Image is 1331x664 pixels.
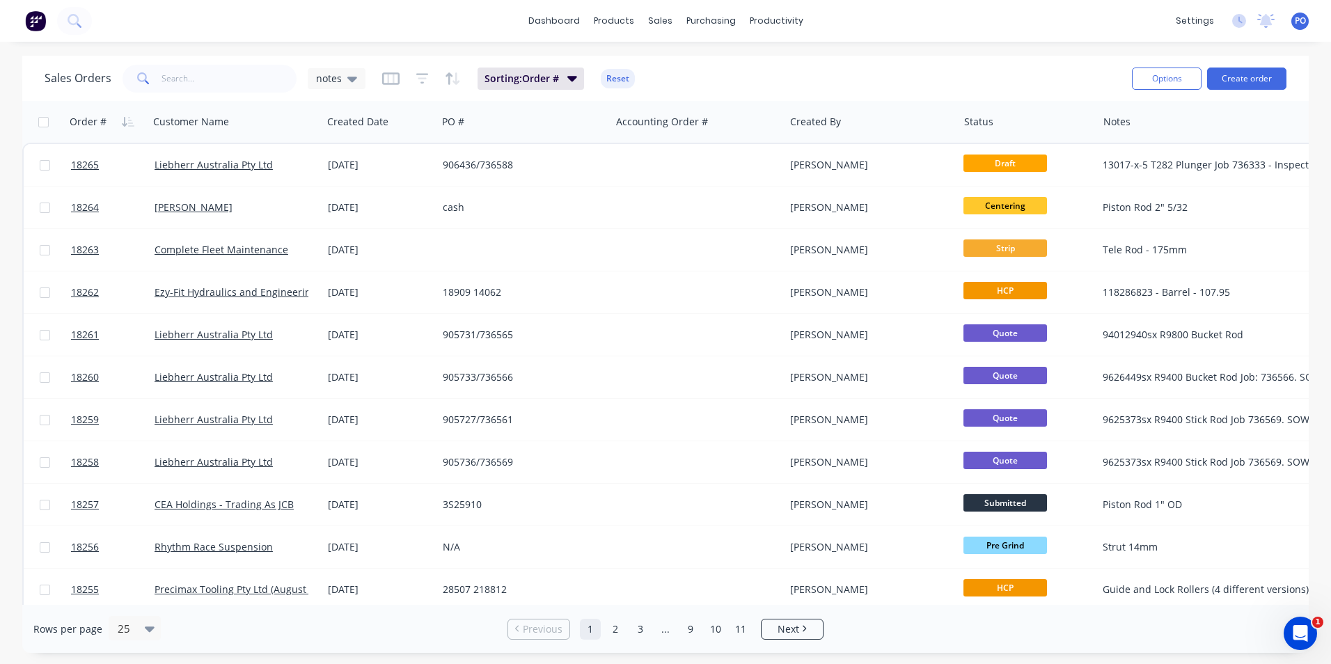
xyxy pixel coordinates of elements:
span: HCP [963,282,1047,299]
a: Precimax Tooling Pty Ltd (August Investment Company PTY Ltd) [155,583,448,596]
button: Create order [1207,68,1286,90]
a: Page 1 is your current page [580,619,601,640]
a: Rhythm Race Suspension [155,540,273,553]
div: [DATE] [328,285,432,299]
span: Quote [963,409,1047,427]
a: Liebherr Australia Pty Ltd [155,413,273,426]
span: Quote [963,452,1047,469]
a: 18264 [71,187,155,228]
div: PO # [442,115,464,129]
span: 18258 [71,455,99,469]
div: [PERSON_NAME] [790,455,945,469]
div: Accounting Order # [616,115,708,129]
input: Search... [162,65,297,93]
div: productivity [743,10,810,31]
div: [DATE] [328,328,432,342]
span: 18263 [71,243,99,257]
span: Sorting: Order # [485,72,559,86]
span: Pre Grind [963,537,1047,554]
a: Liebherr Australia Pty Ltd [155,455,273,468]
div: [PERSON_NAME] [790,200,945,214]
a: 18260 [71,356,155,398]
a: Page 2 [605,619,626,640]
div: [DATE] [328,200,432,214]
div: 28507 218812 [443,583,597,596]
a: CEA Holdings - Trading As JCB [155,498,294,511]
div: Customer Name [153,115,229,129]
div: 906436/736588 [443,158,597,172]
span: Quote [963,324,1047,342]
span: Strip [963,239,1047,257]
h1: Sales Orders [45,72,111,85]
div: [PERSON_NAME] [790,540,945,554]
ul: Pagination [502,619,829,640]
span: 18257 [71,498,99,512]
a: Page 9 [680,619,701,640]
span: 18265 [71,158,99,172]
a: 18258 [71,441,155,483]
span: Submitted [963,494,1047,512]
span: notes [316,71,342,86]
div: [PERSON_NAME] [790,498,945,512]
a: 18265 [71,144,155,186]
a: Jump forward [655,619,676,640]
a: Previous page [508,622,569,636]
span: Rows per page [33,622,102,636]
a: 18259 [71,399,155,441]
div: [DATE] [328,583,432,596]
span: 18255 [71,583,99,596]
span: Centering [963,197,1047,214]
span: 18261 [71,328,99,342]
div: [DATE] [328,540,432,554]
a: 18262 [71,271,155,313]
button: Options [1132,68,1202,90]
div: [DATE] [328,455,432,469]
a: Page 11 [730,619,751,640]
a: [PERSON_NAME] [155,200,233,214]
div: purchasing [679,10,743,31]
div: [PERSON_NAME] [790,583,945,596]
a: 18261 [71,314,155,356]
iframe: Intercom live chat [1284,617,1317,650]
div: [PERSON_NAME] [790,243,945,257]
a: Complete Fleet Maintenance [155,243,288,256]
div: 18909 14062 [443,285,597,299]
div: 905733/736566 [443,370,597,384]
a: 18263 [71,229,155,271]
div: [PERSON_NAME] [790,370,945,384]
div: cash [443,200,597,214]
div: [DATE] [328,158,432,172]
a: Liebherr Australia Pty Ltd [155,370,273,384]
button: Sorting:Order # [478,68,584,90]
a: Liebherr Australia Pty Ltd [155,328,273,341]
a: 18255 [71,569,155,610]
div: Notes [1103,115,1131,129]
a: 18256 [71,526,155,568]
div: 905727/736561 [443,413,597,427]
span: 1 [1312,617,1323,628]
div: products [587,10,641,31]
span: PO [1295,15,1306,27]
span: Previous [523,622,562,636]
span: 18262 [71,285,99,299]
span: HCP [963,579,1047,596]
div: [PERSON_NAME] [790,285,945,299]
div: 905731/736565 [443,328,597,342]
div: Order # [70,115,107,129]
a: Page 10 [705,619,726,640]
a: 18257 [71,484,155,525]
a: dashboard [521,10,587,31]
span: Draft [963,155,1047,172]
a: Page 3 [630,619,651,640]
div: [PERSON_NAME] [790,413,945,427]
div: [PERSON_NAME] [790,328,945,342]
div: Created Date [327,115,388,129]
img: Factory [25,10,46,31]
div: [DATE] [328,413,432,427]
div: Created By [790,115,841,129]
span: 18264 [71,200,99,214]
span: Next [778,622,799,636]
div: Status [964,115,993,129]
div: N/A [443,540,597,554]
div: [DATE] [328,498,432,512]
